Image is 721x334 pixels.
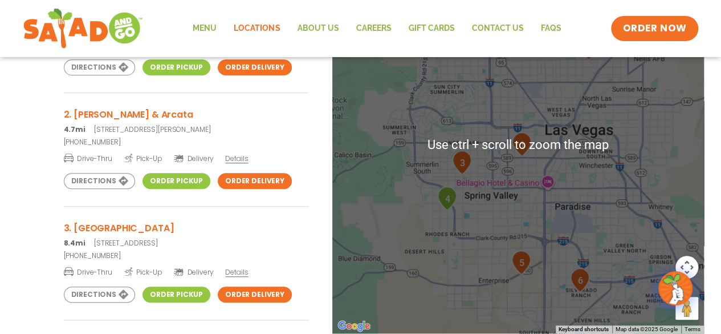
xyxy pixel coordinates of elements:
[288,15,347,42] a: About Us
[64,124,85,134] strong: 4.7mi
[64,124,309,135] p: [STREET_ADDRESS][PERSON_NAME]
[565,263,594,297] div: 6
[64,173,135,189] a: Directions
[64,266,112,277] span: Drive-Thru
[64,287,135,303] a: Directions
[64,59,135,75] a: Directions
[124,152,162,164] span: Pick-Up
[218,173,292,189] a: Order Delivery
[675,256,698,279] button: Map camera controls
[23,6,143,51] img: new-SAG-logo-768×292
[64,221,309,235] h3: 3. [GEOGRAPHIC_DATA]
[463,15,532,42] a: Contact Us
[142,59,210,75] a: Order Pickup
[64,221,309,248] a: 3. [GEOGRAPHIC_DATA] 8.4mi[STREET_ADDRESS]
[507,246,536,279] div: 5
[142,287,210,303] a: Order Pickup
[507,127,536,161] div: 1
[64,251,309,261] a: [PHONE_NUMBER]
[675,297,698,320] button: Drag Pegman onto the map to open Street View
[184,15,225,42] a: Menu
[659,272,691,304] img: wpChatIcon
[64,152,112,164] span: Drive-Thru
[124,266,162,277] span: Pick-Up
[532,15,569,42] a: FAQs
[335,319,373,333] a: Open this area in Google Maps (opens a new window)
[174,154,213,164] span: Delivery
[225,154,248,163] span: Details
[447,146,476,179] div: 3
[184,15,569,42] nav: Menu
[64,107,309,135] a: 2. [PERSON_NAME] & Arcata 4.7mi[STREET_ADDRESS][PERSON_NAME]
[347,15,400,42] a: Careers
[64,238,309,248] p: [STREET_ADDRESS]
[218,59,292,75] a: Order Delivery
[400,15,463,42] a: GIFT CARDS
[218,287,292,303] a: Order Delivery
[433,182,462,215] div: 4
[64,150,309,164] a: Drive-Thru Pick-Up Delivery Details
[64,107,309,122] h3: 2. [PERSON_NAME] & Arcata
[622,22,686,35] span: ORDER NOW
[616,326,678,332] span: Map data ©2025 Google
[611,16,698,41] a: ORDER NOW
[64,238,85,248] strong: 8.4mi
[174,267,213,277] span: Delivery
[559,325,609,333] button: Keyboard shortcuts
[335,319,373,333] img: Google
[142,173,210,189] a: Order Pickup
[64,263,309,277] a: Drive-Thru Pick-Up Delivery Details
[685,326,700,332] a: Terms (opens in new tab)
[64,137,309,147] a: [PHONE_NUMBER]
[225,267,248,277] span: Details
[225,15,288,42] a: Locations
